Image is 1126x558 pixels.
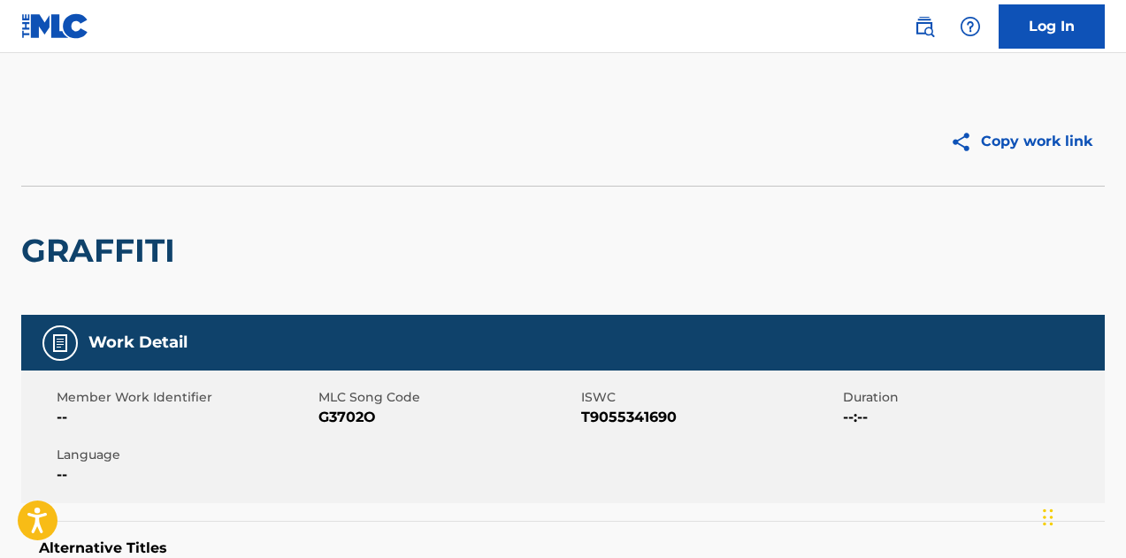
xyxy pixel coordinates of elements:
[318,388,576,407] span: MLC Song Code
[938,119,1105,164] button: Copy work link
[960,16,981,37] img: help
[318,407,576,428] span: G3702O
[843,407,1100,428] span: --:--
[1038,473,1126,558] iframe: Chat Widget
[950,131,981,153] img: Copy work link
[907,9,942,44] a: Public Search
[39,539,1087,557] h5: Alternative Titles
[1043,491,1053,544] div: Drag
[57,446,314,464] span: Language
[57,464,314,485] span: --
[57,407,314,428] span: --
[914,16,935,37] img: search
[21,231,184,271] h2: GRAFFITI
[953,9,988,44] div: Help
[581,388,839,407] span: ISWC
[999,4,1105,49] a: Log In
[50,333,71,354] img: Work Detail
[57,388,314,407] span: Member Work Identifier
[21,13,89,39] img: MLC Logo
[88,333,188,353] h5: Work Detail
[581,407,839,428] span: T9055341690
[843,388,1100,407] span: Duration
